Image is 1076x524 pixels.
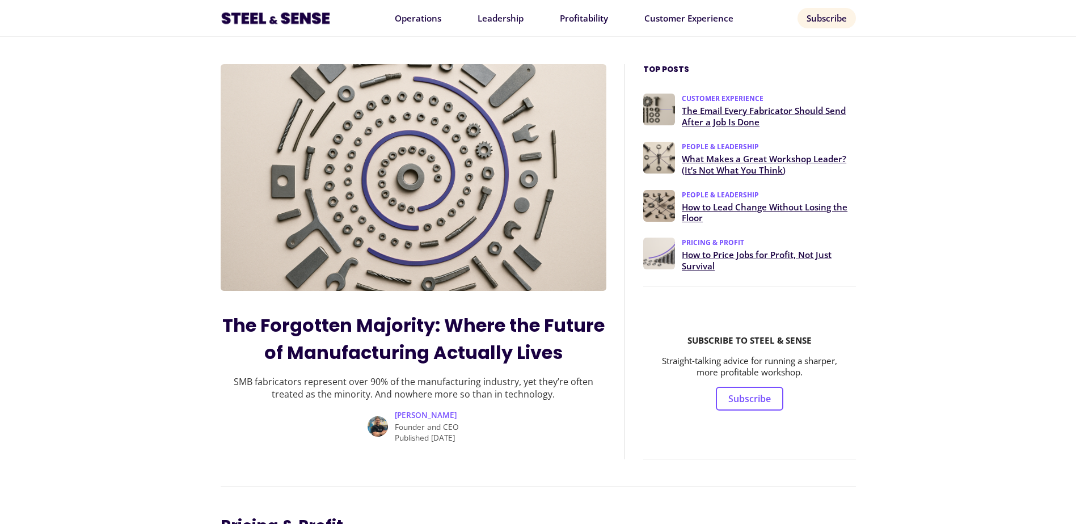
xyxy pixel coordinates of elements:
span: Published [DATE] [395,432,455,443]
a: How to Lead Change Without Losing the Floor [682,202,855,225]
img: Paul Lutkajtis [368,416,388,437]
a: How to Price Jobs for Profit, Not Just Survival [682,250,855,272]
img: How to Lead Change Without Losing the Floor [643,190,675,222]
img: The Email Every Fabricator Should Send After a Job Is Done [643,94,675,125]
a: What Makes a Great Workshop Leader? (It’s Not What You Think) [682,154,855,176]
a: Profitability [551,8,617,28]
span: PEOPLE & LEADERSHIP [682,190,855,200]
div: Navigation Menu [386,12,742,24]
a: Subscribe [716,387,783,411]
a: The Email Every Fabricator Should Send After a Job Is Done [682,105,855,128]
a: The Forgotten Majority: Where the Future of Manufacturing Actually Lives [222,312,605,365]
img: Factory logo [221,9,331,27]
img: The Forgotten Majority: Where the Future of Manufacturing Actually Lives [221,64,607,291]
span: CUSTOMER EXPERIENCE [682,94,855,103]
iframe: Chat Widget [1019,470,1076,524]
img: How to Price Jobs for Profit, Not Just Survival [643,238,675,269]
a: Subscribe [797,8,856,28]
span: PEOPLE & LEADERSHIP [682,142,855,151]
span: [PERSON_NAME] [395,409,457,420]
span: Founder and CEO [395,421,459,432]
a: Customer Experience [635,8,742,28]
img: What Makes a Great Workshop Leader? (It’s Not What You Think) [643,142,675,174]
b: SUBSCRIBE TO STEEL & SENSE [687,335,812,346]
a: Leadership [469,8,533,28]
p: SMB fabricators represent over 90% of the manufacturing industry, yet they’re often treated as th... [221,375,607,400]
span: PRICING & PROFIT [682,238,855,247]
a: Operations [386,8,450,28]
p: Straight-talking advice for running a sharper, more profitable workshop. [652,355,846,378]
h3: Top Posts [643,64,855,75]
